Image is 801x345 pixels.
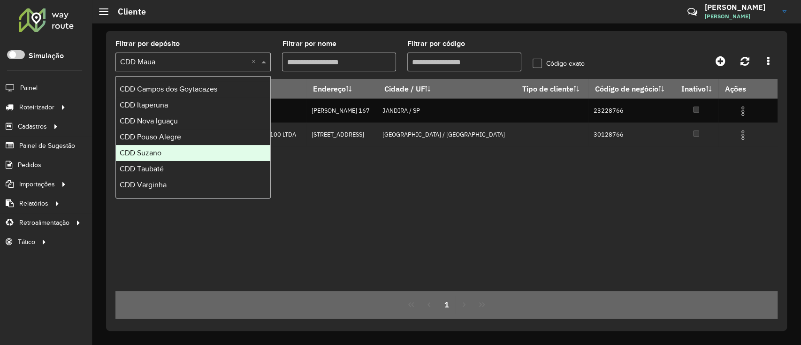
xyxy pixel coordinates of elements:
[19,141,75,151] span: Painel de Sugestão
[718,79,775,99] th: Ações
[18,122,47,131] span: Cadastros
[120,165,164,173] span: CDD Taubaté
[588,99,674,123] td: 23228766
[378,99,516,123] td: JANDIRA / SP
[674,79,718,99] th: Inativo
[115,38,180,49] label: Filtrar por depósito
[588,123,674,146] td: 30128766
[120,101,168,109] span: CDD Itaperuna
[533,59,585,69] label: Código exato
[115,76,271,199] ng-dropdown-panel: Options list
[438,296,456,314] button: 1
[588,79,674,99] th: Código de negócio
[516,79,588,99] th: Tipo de cliente
[18,237,35,247] span: Tático
[120,133,181,141] span: CDD Pouso Alegre
[306,99,377,123] td: [PERSON_NAME] 167
[282,38,336,49] label: Filtrar por nome
[120,181,167,189] span: CDD Varginha
[19,102,54,112] span: Roteirizador
[120,149,161,157] span: CDD Suzano
[120,117,178,125] span: CDD Nova Iguaçu
[378,79,516,99] th: Cidade / UF
[19,218,69,228] span: Retroalimentação
[306,79,377,99] th: Endereço
[251,56,259,68] span: Clear all
[20,83,38,93] span: Painel
[705,3,775,12] h3: [PERSON_NAME]
[108,7,146,17] h2: Cliente
[306,123,377,146] td: [STREET_ADDRESS]
[407,38,465,49] label: Filtrar por código
[378,123,516,146] td: [GEOGRAPHIC_DATA] / [GEOGRAPHIC_DATA]
[705,12,775,21] span: [PERSON_NAME]
[29,50,64,61] label: Simulação
[120,85,217,93] span: CDD Campos dos Goytacazes
[18,160,41,170] span: Pedidos
[19,179,55,189] span: Importações
[682,2,702,22] a: Contato Rápido
[19,199,48,208] span: Relatórios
